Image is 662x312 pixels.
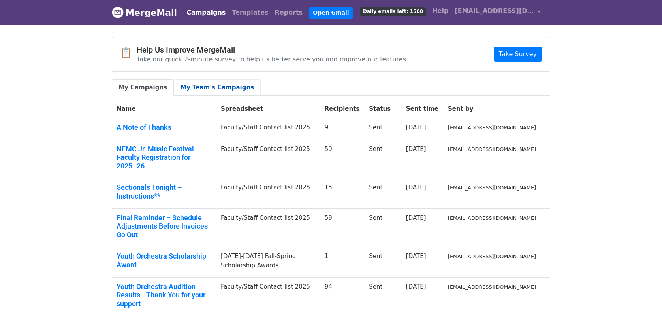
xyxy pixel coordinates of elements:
small: [EMAIL_ADDRESS][DOMAIN_NAME] [448,215,536,221]
th: Sent by [443,100,541,118]
small: [EMAIL_ADDRESS][DOMAIN_NAME] [448,146,536,152]
th: Name [112,100,216,118]
td: Faculty/Staff Contact list 2025 [216,208,320,247]
td: 59 [320,208,365,247]
td: Faculty/Staff Contact list 2025 [216,140,320,178]
a: NFMC Jr. Music Festival – Faculty Registration for 2025–26 [117,145,211,170]
a: A Note of Thanks [117,123,211,132]
a: [DATE] [406,184,426,191]
a: MergeMail [112,4,177,21]
td: 15 [320,178,365,208]
a: Help [429,3,451,19]
td: Sent [364,140,401,178]
a: Take Survey [494,47,542,62]
span: 📋 [120,47,137,59]
a: Reports [272,5,306,21]
small: [EMAIL_ADDRESS][DOMAIN_NAME] [448,253,536,259]
a: Youth Orchestra Scholarship Award [117,252,211,269]
td: Sent [364,178,401,208]
a: [EMAIL_ADDRESS][DOMAIN_NAME] [451,3,544,22]
a: [DATE] [406,214,426,221]
th: Recipients [320,100,365,118]
img: MergeMail logo [112,6,124,18]
td: 1 [320,247,365,277]
p: Take our quick 2-minute survey to help us better serve you and improve our features [137,55,406,63]
a: Sectionals Tonight – Instructions** [117,183,211,200]
th: Sent time [401,100,443,118]
a: Campaigns [183,5,229,21]
td: 9 [320,118,365,140]
small: [EMAIL_ADDRESS][DOMAIN_NAME] [448,125,536,130]
a: Final Reminder – Schedule Adjustments Before Invoices Go Out [117,214,211,239]
td: Sent [364,247,401,277]
th: Spreadsheet [216,100,320,118]
span: Daily emails left: 1500 [360,7,426,16]
a: [DATE] [406,253,426,260]
small: [EMAIL_ADDRESS][DOMAIN_NAME] [448,284,536,290]
td: Sent [364,208,401,247]
a: Open Gmail [309,7,353,19]
a: My Team's Campaigns [174,79,261,96]
a: My Campaigns [112,79,174,96]
a: [DATE] [406,124,426,131]
td: 59 [320,140,365,178]
td: Faculty/Staff Contact list 2025 [216,118,320,140]
th: Status [364,100,401,118]
a: Youth Orchestra Audition Results - Thank You for your support [117,282,211,308]
small: [EMAIL_ADDRESS][DOMAIN_NAME] [448,185,536,191]
span: [EMAIL_ADDRESS][DOMAIN_NAME] [455,6,534,16]
a: [DATE] [406,283,426,290]
td: Faculty/Staff Contact list 2025 [216,178,320,208]
a: Daily emails left: 1500 [357,3,429,19]
a: Templates [229,5,271,21]
td: [DATE]-[DATE] Fall-Spring Scholarship Awards [216,247,320,277]
td: Sent [364,118,401,140]
a: [DATE] [406,146,426,153]
h4: Help Us Improve MergeMail [137,45,406,55]
iframe: Chat Widget [623,274,662,312]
